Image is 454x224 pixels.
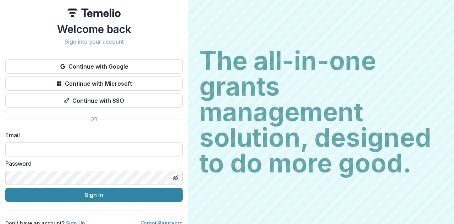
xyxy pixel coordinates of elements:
[5,76,183,91] button: Continue with Microsoft
[5,188,183,202] button: Sign In
[5,23,183,36] h1: Welcome back
[170,172,181,183] button: Toggle password visibility
[67,9,121,17] img: Temelio
[5,38,183,45] h2: Sign into your account
[5,131,178,139] label: Email
[5,159,178,168] label: Password
[5,94,183,108] button: Continue with SSO
[5,59,183,74] button: Continue with Google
